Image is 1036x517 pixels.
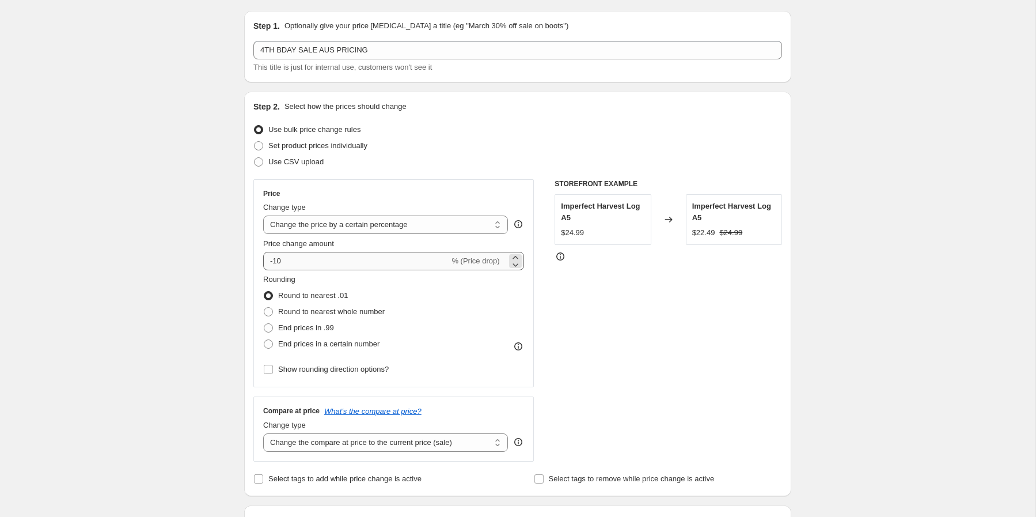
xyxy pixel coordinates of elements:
p: Optionally give your price [MEDICAL_DATA] a title (eg "March 30% off sale on boots") [284,20,568,32]
span: This title is just for internal use, customers won't see it [253,63,432,71]
div: help [513,436,524,448]
h2: Step 1. [253,20,280,32]
span: % (Price drop) [451,256,499,265]
strike: $24.99 [719,227,742,239]
div: $22.49 [692,227,715,239]
button: What's the compare at price? [324,407,422,416]
h2: Step 2. [253,101,280,112]
span: Set product prices individually [268,141,367,150]
span: End prices in a certain number [278,339,380,348]
span: End prices in .99 [278,323,334,332]
span: Imperfect Harvest Log A5 [692,202,771,222]
span: Change type [263,203,306,212]
span: Use bulk price change rules [268,125,360,134]
span: Rounding [263,275,295,284]
span: Price change amount [263,239,334,248]
span: Select tags to add while price change is active [268,474,422,483]
input: -15 [263,252,449,270]
input: 30% off holiday sale [253,41,782,59]
p: Select how the prices should change [284,101,407,112]
h3: Compare at price [263,406,320,416]
div: $24.99 [561,227,584,239]
div: help [513,218,524,230]
span: Use CSV upload [268,157,324,166]
h6: STOREFRONT EXAMPLE [555,179,782,188]
span: Imperfect Harvest Log A5 [561,202,640,222]
h3: Price [263,189,280,198]
span: Show rounding direction options? [278,365,389,373]
span: Round to nearest whole number [278,307,385,316]
span: Select tags to remove while price change is active [549,474,715,483]
span: Change type [263,421,306,429]
span: Round to nearest .01 [278,291,348,300]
